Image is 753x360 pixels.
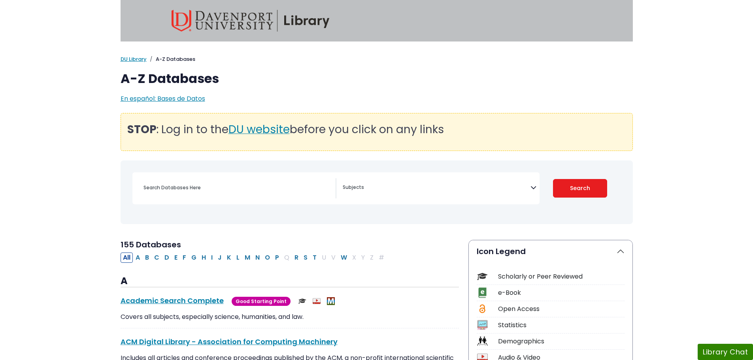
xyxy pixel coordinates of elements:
button: Filter Results P [273,253,281,263]
button: Filter Results B [143,253,151,263]
img: Icon Open Access [477,303,487,314]
img: Icon Statistics [477,320,488,330]
button: Filter Results K [225,253,234,263]
button: Filter Results S [301,253,310,263]
button: Filter Results T [310,253,319,263]
div: Open Access [498,304,625,314]
a: DU website [228,127,290,135]
div: Statistics [498,320,625,330]
nav: Search filters [121,160,633,224]
button: Filter Results H [199,253,208,263]
textarea: Search [343,185,530,191]
button: Submit for Search Results [553,179,607,198]
input: Search database by title or keyword [139,182,336,193]
span: : Log in to the [127,122,228,137]
h3: A [121,275,459,287]
span: Good Starting Point [232,297,291,306]
img: Icon Demographics [477,336,488,347]
img: Scholarly or Peer Reviewed [298,297,306,305]
div: Alpha-list to filter by first letter of database name [121,253,387,262]
button: Filter Results W [338,253,349,263]
p: Covers all subjects, especially science, humanities, and law. [121,312,459,322]
button: Filter Results G [189,253,199,263]
strong: STOP [127,122,157,137]
button: Filter Results M [242,253,253,263]
a: Academic Search Complete [121,296,224,305]
div: Scholarly or Peer Reviewed [498,272,625,281]
span: DU website [228,122,290,137]
img: Icon e-Book [477,287,488,298]
a: DU Library [121,55,147,63]
button: Library Chat [698,344,753,360]
button: Filter Results J [215,253,224,263]
button: Filter Results C [152,253,162,263]
a: ACM Digital Library - Association for Computing Machinery [121,337,338,347]
button: Filter Results A [133,253,142,263]
button: Filter Results D [162,253,172,263]
button: Filter Results O [262,253,272,263]
button: Filter Results E [172,253,180,263]
img: Davenport University Library [172,10,330,32]
button: Icon Legend [469,240,632,262]
img: MeL (Michigan electronic Library) [327,297,335,305]
span: before you click on any links [290,122,444,137]
img: Audio & Video [313,297,321,305]
span: 155 Databases [121,239,181,250]
button: Filter Results I [209,253,215,263]
a: En español: Bases de Datos [121,94,205,103]
button: Filter Results R [292,253,301,263]
button: All [121,253,133,263]
img: Icon Scholarly or Peer Reviewed [477,271,488,282]
button: Filter Results F [180,253,189,263]
li: A-Z Databases [147,55,195,63]
button: Filter Results L [234,253,242,263]
nav: breadcrumb [121,55,633,63]
h1: A-Z Databases [121,71,633,86]
div: Demographics [498,337,625,346]
button: Filter Results N [253,253,262,263]
div: e-Book [498,288,625,298]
